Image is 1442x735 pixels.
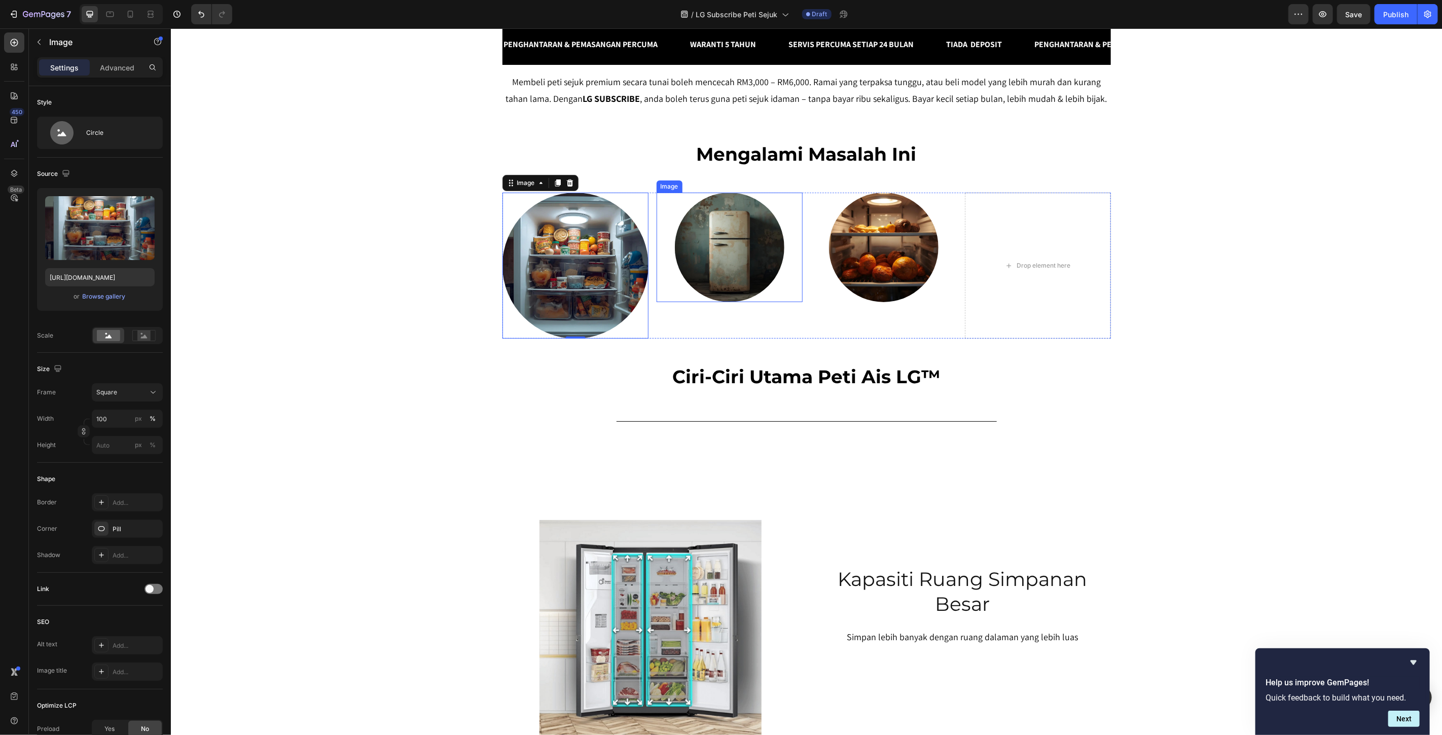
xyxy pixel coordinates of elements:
[8,186,24,194] div: Beta
[37,701,77,710] div: Optimize LCP
[92,383,163,401] button: Square
[113,668,160,677] div: Add...
[37,388,56,397] label: Frame
[113,551,160,560] div: Add...
[1408,656,1420,669] button: Hide survey
[113,525,160,534] div: Pill
[150,414,156,423] div: %
[147,413,159,425] button: px
[332,113,940,139] h2: mengalami masalah ini
[82,291,126,302] button: Browse gallery
[37,440,56,450] label: Height
[171,28,1442,735] iframe: Design area
[132,439,145,451] button: %
[333,426,939,450] p: mudah & ringkas
[1266,693,1420,703] p: Quick feedback to build what you need.
[37,640,57,649] div: Alt text
[147,439,159,451] button: px
[1388,711,1420,727] button: Next question
[141,724,149,733] span: No
[332,336,940,361] h2: Ciri-Ciri Utama Peti Ais LG™
[150,440,156,450] div: %
[49,36,135,48] p: Image
[645,601,939,617] p: Simpan lebih banyak dengan ruang dalaman yang lebih luas
[812,10,827,19] span: Draft
[50,62,79,73] p: Settings
[66,8,71,20] p: 7
[74,290,80,303] span: or
[37,474,55,484] div: Shape
[83,292,126,301] div: Browse gallery
[333,46,939,79] p: Membeli peti sejuk premium secara tunai boleh mencecah RM3,000 – RM6,000. Ramai yang terpaksa tun...
[1375,4,1417,24] button: Publish
[37,414,54,423] label: Width
[37,98,52,107] div: Style
[92,436,163,454] input: px%
[412,64,470,76] strong: LG SUBSCRIBE
[45,196,155,260] img: preview-image
[96,388,117,397] span: Square
[92,410,163,428] input: px%
[135,414,142,423] div: px
[113,641,160,650] div: Add...
[696,9,778,20] span: LG Subscribe Peti Sejuk
[1346,10,1362,19] span: Save
[37,362,64,376] div: Size
[504,164,614,274] img: gempages_486412460778062769-1e135a15-0baf-4e43-b5b8-8bfe55dfe1df.webp
[191,4,232,24] div: Undo/Redo
[37,550,60,560] div: Shadow
[1266,677,1420,689] h2: Help us improve GemPages!
[132,413,145,425] button: %
[37,524,57,533] div: Corner
[37,167,72,181] div: Source
[658,164,768,274] img: gempages_486412460778062769-14944a96-36cc-4f2e-867c-2b7be0cd79a9.webp
[113,498,160,507] div: Add...
[37,498,57,507] div: Border
[846,233,900,241] div: Drop element here
[4,4,76,24] button: 7
[488,154,510,163] div: Image
[45,268,155,286] input: https://example.com/image.jpg
[104,724,115,733] span: Yes
[645,538,939,589] p: Kapasiti Ruang Simpanan Besar
[1337,4,1371,24] button: Save
[1266,656,1420,727] div: Help us improve GemPages!
[37,331,53,340] div: Scale
[37,724,59,733] div: Preload
[1383,9,1409,20] div: Publish
[692,9,694,20] span: /
[37,617,49,627] div: SEO
[37,666,67,675] div: Image title
[332,164,478,310] img: gempages_486412460778062769-e66c99e7-22a2-4853-a099-0b25751ee334.webp
[135,440,142,450] div: px
[37,584,49,594] div: Link
[100,62,134,73] p: Advanced
[344,150,366,159] div: Image
[86,121,148,144] div: Circle
[10,108,24,116] div: 450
